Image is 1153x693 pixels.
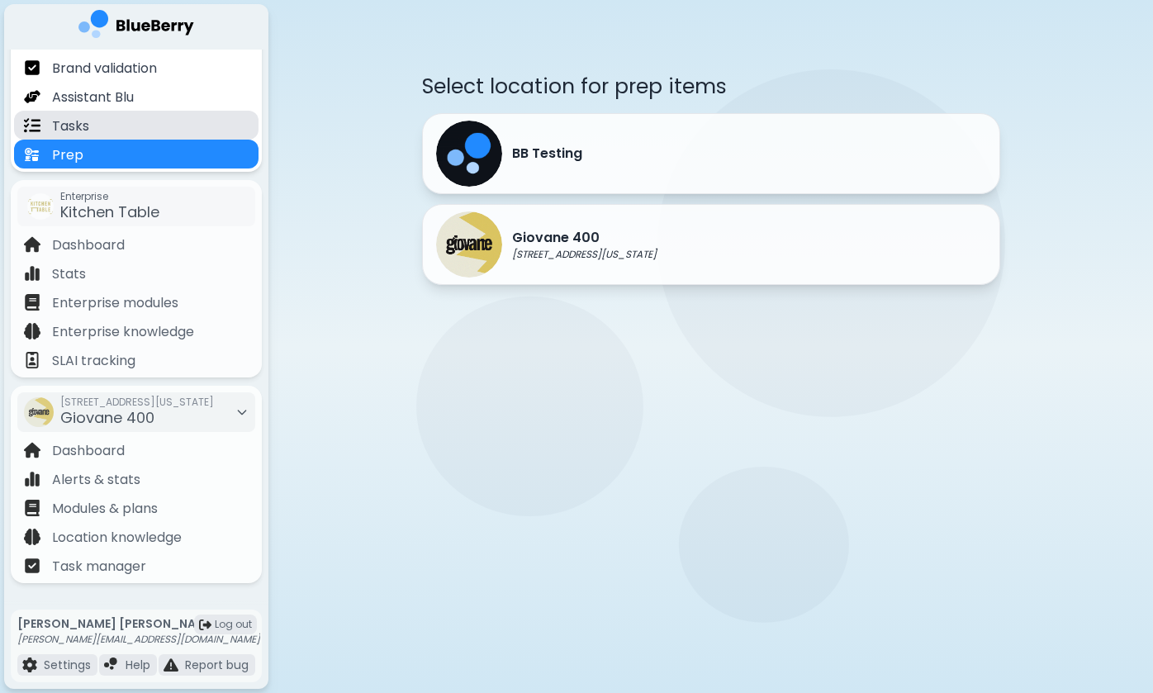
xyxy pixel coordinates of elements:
[60,190,159,203] span: Enterprise
[52,88,134,107] p: Assistant Blu
[17,616,260,631] p: [PERSON_NAME] [PERSON_NAME]
[24,323,40,339] img: file icon
[436,121,502,187] img: BB Testing logo
[185,657,249,672] p: Report bug
[44,657,91,672] p: Settings
[24,265,40,282] img: file icon
[52,557,146,577] p: Task manager
[24,352,40,368] img: file icon
[78,10,194,44] img: company logo
[52,351,135,371] p: SLAI tracking
[27,193,54,220] img: company thumbnail
[24,471,40,487] img: file icon
[24,146,40,163] img: file icon
[52,116,89,136] p: Tasks
[24,88,40,105] img: file icon
[52,145,83,165] p: Prep
[436,211,502,278] img: Giovane 400 logo
[512,228,657,248] p: Giovane 400
[52,59,157,78] p: Brand validation
[22,657,37,672] img: file icon
[24,294,40,311] img: file icon
[24,500,40,516] img: file icon
[422,73,1000,100] p: Select location for prep items
[52,441,125,461] p: Dashboard
[60,407,154,428] span: Giovane 400
[52,235,125,255] p: Dashboard
[199,619,211,631] img: logout
[24,558,40,574] img: file icon
[52,528,182,548] p: Location knowledge
[126,657,150,672] p: Help
[104,657,119,672] img: file icon
[164,657,178,672] img: file icon
[24,397,54,427] img: company thumbnail
[52,293,178,313] p: Enterprise modules
[60,202,159,222] span: Kitchen Table
[24,529,40,545] img: file icon
[512,144,582,164] p: BB Testing
[24,59,40,76] img: file icon
[512,248,657,261] p: [STREET_ADDRESS][US_STATE]
[24,117,40,134] img: file icon
[24,236,40,253] img: file icon
[52,499,158,519] p: Modules & plans
[215,618,252,631] span: Log out
[17,633,260,646] p: [PERSON_NAME][EMAIL_ADDRESS][DOMAIN_NAME]
[52,264,86,284] p: Stats
[52,470,140,490] p: Alerts & stats
[52,322,194,342] p: Enterprise knowledge
[60,396,214,409] span: [STREET_ADDRESS][US_STATE]
[24,442,40,458] img: file icon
